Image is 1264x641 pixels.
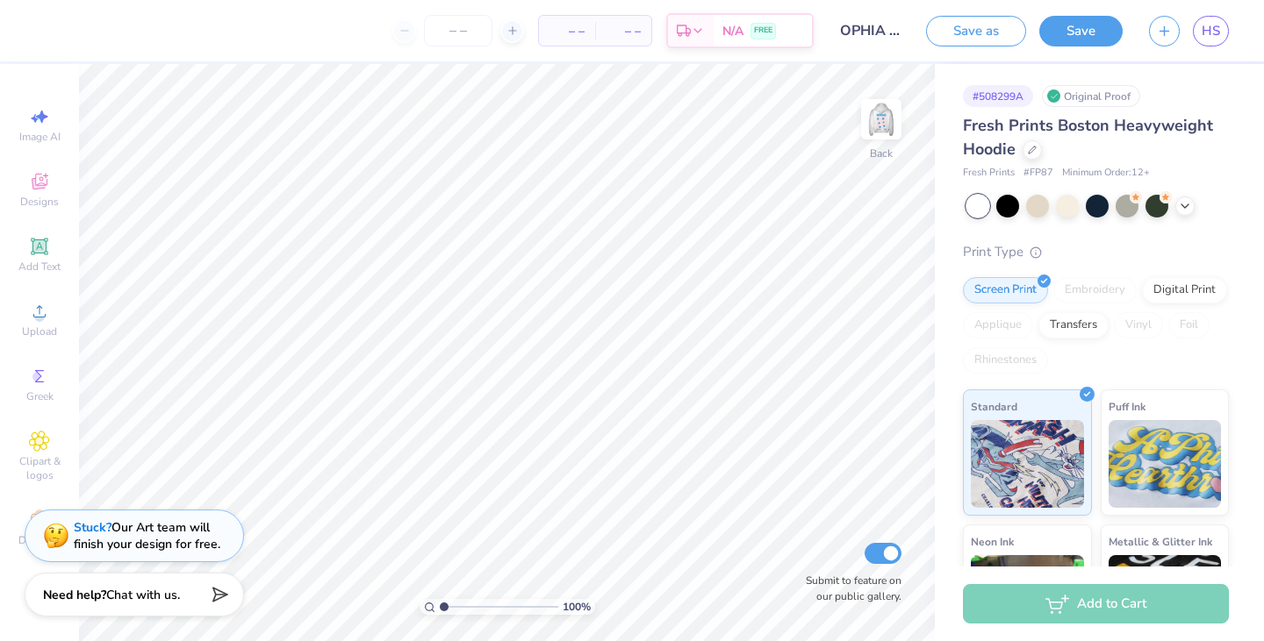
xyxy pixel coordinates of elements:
div: Embroidery [1053,277,1137,303]
span: Minimum Order: 12 + [1062,166,1150,181]
div: # 508299A [963,85,1033,107]
span: Clipart & logos [9,454,70,482]
span: 100 % [563,599,591,615]
img: Standard [971,420,1084,508]
span: Greek [26,389,54,403]
input: Untitled Design [827,13,913,48]
div: Rhinestones [963,347,1048,374]
span: Fresh Prints [963,166,1015,181]
div: Transfers [1038,312,1109,338]
button: Save [1039,16,1123,46]
div: Applique [963,312,1033,338]
span: FREE [754,25,772,37]
span: Add Text [18,260,61,274]
div: Back [870,146,893,161]
a: HS [1193,16,1229,46]
strong: Need help? [43,587,106,603]
span: Metallic & Glitter Ink [1109,532,1212,551]
div: Print Type [963,242,1229,262]
strong: Stuck? [74,519,111,536]
span: – – [606,22,641,40]
div: Foil [1168,312,1210,338]
span: Upload [22,324,57,338]
div: Our Art team will finish your design for free. [74,519,220,552]
span: Decorate [18,533,61,547]
span: Chat with us. [106,587,180,603]
span: # FP87 [1023,166,1053,181]
div: Vinyl [1114,312,1163,338]
span: Puff Ink [1109,397,1145,416]
div: Original Proof [1042,85,1140,107]
div: Screen Print [963,277,1048,303]
span: Neon Ink [971,532,1014,551]
span: Designs [20,195,59,209]
button: Save as [926,16,1026,46]
span: – – [549,22,585,40]
div: Digital Print [1142,277,1227,303]
span: Fresh Prints Boston Heavyweight Hoodie [963,115,1213,160]
img: Back [864,102,899,137]
span: N/A [722,22,743,40]
span: Image AI [19,130,61,144]
input: – – [424,15,492,46]
label: Submit to feature on our public gallery. [796,573,901,604]
span: HS [1202,21,1220,41]
img: Puff Ink [1109,420,1222,508]
span: Standard [971,397,1017,416]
